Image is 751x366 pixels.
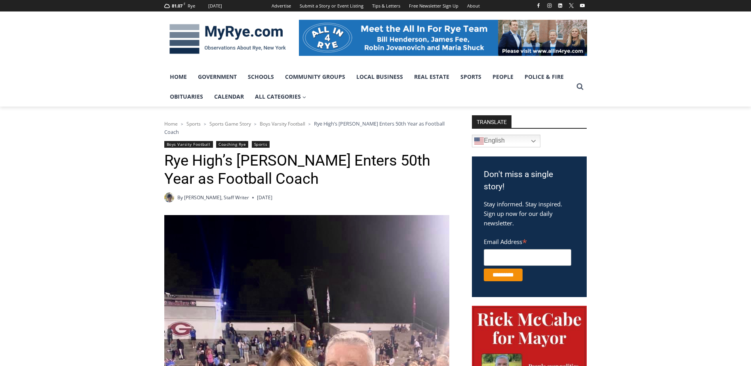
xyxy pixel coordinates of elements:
a: Sports [252,141,270,148]
a: All Categories [249,87,312,107]
time: [DATE] [257,194,272,201]
a: Sports Game Story [209,120,251,127]
button: View Search Form [573,80,587,94]
div: Rye [188,2,195,10]
a: Sports [455,67,487,87]
a: X [567,1,576,10]
span: > [204,121,206,127]
a: Obituaries [164,87,209,107]
img: All in for Rye [299,20,587,55]
a: Boys Varsity Football [260,120,305,127]
span: 81.07 [172,3,183,9]
a: YouTube [578,1,587,10]
a: Home [164,120,178,127]
p: Stay informed. Stay inspired. Sign up now for our daily newsletter. [484,199,575,228]
span: Rye High’s [PERSON_NAME] Enters 50th Year as Football Coach [164,120,445,135]
a: Schools [242,67,279,87]
img: (PHOTO: MyRye.com 2024 Head Intern, Editor and now Staff Writer Charlie Morris. Contributed.)Char... [164,193,174,202]
a: Author image [164,193,174,202]
span: > [308,121,311,127]
nav: Breadcrumbs [164,120,451,136]
span: By [177,194,183,201]
a: Government [192,67,242,87]
span: F [184,2,185,6]
a: Calendar [209,87,249,107]
a: Police & Fire [519,67,569,87]
a: Instagram [545,1,554,10]
strong: TRANSLATE [472,115,511,128]
a: English [472,135,540,147]
a: Coaching Rye [216,141,248,148]
h3: Don't miss a single story! [484,168,575,193]
a: [PERSON_NAME], Staff Writer [184,194,249,201]
a: Community Groups [279,67,351,87]
img: en [474,136,484,146]
a: Linkedin [555,1,565,10]
div: [DATE] [208,2,222,10]
a: People [487,67,519,87]
span: All Categories [255,92,306,101]
a: Home [164,67,192,87]
span: > [254,121,257,127]
a: Real Estate [409,67,455,87]
a: Facebook [534,1,543,10]
a: Boys Varsity Football [164,141,213,148]
label: Email Address [484,234,571,248]
h1: Rye High’s [PERSON_NAME] Enters 50th Year as Football Coach [164,152,451,188]
a: Local Business [351,67,409,87]
a: Sports [186,120,201,127]
span: > [181,121,183,127]
nav: Primary Navigation [164,67,573,107]
img: MyRye.com [164,19,291,60]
